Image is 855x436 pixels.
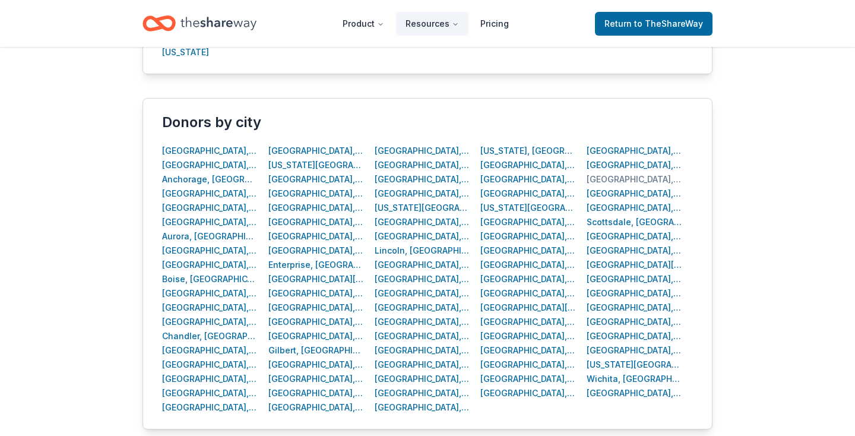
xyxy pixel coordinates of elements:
[162,244,258,258] div: [GEOGRAPHIC_DATA], [GEOGRAPHIC_DATA]
[268,329,364,343] button: [GEOGRAPHIC_DATA], [GEOGRAPHIC_DATA]
[375,258,470,272] button: [GEOGRAPHIC_DATA], [GEOGRAPHIC_DATA]
[162,187,258,201] div: [GEOGRAPHIC_DATA], [GEOGRAPHIC_DATA]
[375,301,470,315] button: [GEOGRAPHIC_DATA], [GEOGRAPHIC_DATA]
[375,187,470,201] button: [GEOGRAPHIC_DATA], [GEOGRAPHIC_DATA]
[333,12,394,36] button: Product
[480,301,576,315] button: [GEOGRAPHIC_DATA][PERSON_NAME], [GEOGRAPHIC_DATA]
[587,372,682,386] div: Wichita, [GEOGRAPHIC_DATA]
[587,215,682,229] button: Scottsdale, [GEOGRAPHIC_DATA]
[587,315,682,329] div: [GEOGRAPHIC_DATA], [GEOGRAPHIC_DATA]
[480,343,576,358] div: [GEOGRAPHIC_DATA], [GEOGRAPHIC_DATA]
[268,215,364,229] div: [GEOGRAPHIC_DATA], [GEOGRAPHIC_DATA]
[162,343,258,358] button: [GEOGRAPHIC_DATA], [GEOGRAPHIC_DATA]
[268,258,364,272] button: Enterprise, [GEOGRAPHIC_DATA]
[162,144,258,158] button: [GEOGRAPHIC_DATA], [GEOGRAPHIC_DATA]
[587,272,682,286] button: [GEOGRAPHIC_DATA], [GEOGRAPHIC_DATA]
[375,286,470,301] button: [GEOGRAPHIC_DATA], [GEOGRAPHIC_DATA]
[268,286,364,301] button: [GEOGRAPHIC_DATA], [GEOGRAPHIC_DATA]
[333,10,518,37] nav: Main
[268,144,364,158] div: [GEOGRAPHIC_DATA], [GEOGRAPHIC_DATA]
[604,17,703,31] span: Return
[480,272,576,286] button: [GEOGRAPHIC_DATA], [GEOGRAPHIC_DATA]
[375,144,470,158] button: [GEOGRAPHIC_DATA], [GEOGRAPHIC_DATA]
[375,315,470,329] button: [GEOGRAPHIC_DATA], [GEOGRAPHIC_DATA]
[480,144,576,158] button: [US_STATE], [GEOGRAPHIC_DATA]
[587,343,682,358] button: [GEOGRAPHIC_DATA], [GEOGRAPHIC_DATA]
[471,12,518,36] a: Pricing
[375,201,470,215] button: [US_STATE][GEOGRAPHIC_DATA], [GEOGRAPHIC_DATA]
[375,215,470,229] button: [GEOGRAPHIC_DATA], [GEOGRAPHIC_DATA]
[268,301,364,315] button: [GEOGRAPHIC_DATA], [GEOGRAPHIC_DATA]
[375,358,470,372] button: [GEOGRAPHIC_DATA], [GEOGRAPHIC_DATA]
[587,144,682,158] button: [GEOGRAPHIC_DATA], [GEOGRAPHIC_DATA]
[375,386,470,400] div: [GEOGRAPHIC_DATA], [GEOGRAPHIC_DATA]
[480,258,576,272] div: [GEOGRAPHIC_DATA], [GEOGRAPHIC_DATA]
[480,386,576,400] button: [GEOGRAPHIC_DATA], [GEOGRAPHIC_DATA]
[480,372,576,386] button: [GEOGRAPHIC_DATA], [GEOGRAPHIC_DATA]
[480,215,576,229] button: [GEOGRAPHIC_DATA], [GEOGRAPHIC_DATA]
[162,372,258,386] button: [GEOGRAPHIC_DATA], [GEOGRAPHIC_DATA]
[162,215,258,229] button: [GEOGRAPHIC_DATA], [GEOGRAPHIC_DATA]
[162,258,258,272] button: [GEOGRAPHIC_DATA], [GEOGRAPHIC_DATA]
[268,172,364,187] div: [GEOGRAPHIC_DATA], [GEOGRAPHIC_DATA]
[480,158,576,172] button: [GEOGRAPHIC_DATA], [GEOGRAPHIC_DATA]
[587,229,682,244] button: [GEOGRAPHIC_DATA], [GEOGRAPHIC_DATA]
[162,301,258,315] div: [GEOGRAPHIC_DATA], [GEOGRAPHIC_DATA]
[396,12,468,36] button: Resources
[162,45,209,59] button: [US_STATE]
[480,329,576,343] button: [GEOGRAPHIC_DATA], [GEOGRAPHIC_DATA]
[268,158,364,172] div: [US_STATE][GEOGRAPHIC_DATA], [GEOGRAPHIC_DATA]
[162,286,258,301] div: [GEOGRAPHIC_DATA], [GEOGRAPHIC_DATA]
[375,343,470,358] div: [GEOGRAPHIC_DATA], [GEOGRAPHIC_DATA]
[268,229,364,244] button: [GEOGRAPHIC_DATA], [GEOGRAPHIC_DATA]
[162,229,258,244] div: Aurora, [GEOGRAPHIC_DATA]
[587,386,682,400] div: [GEOGRAPHIC_DATA], [GEOGRAPHIC_DATA]
[268,187,364,201] button: [GEOGRAPHIC_DATA], [GEOGRAPHIC_DATA]
[268,372,364,386] div: [GEOGRAPHIC_DATA], [GEOGRAPHIC_DATA]
[480,229,576,244] button: [GEOGRAPHIC_DATA], [GEOGRAPHIC_DATA]
[268,343,364,358] button: Gilbert, [GEOGRAPHIC_DATA]
[162,201,258,215] button: [GEOGRAPHIC_DATA], [GEOGRAPHIC_DATA]
[587,286,682,301] div: [GEOGRAPHIC_DATA], [GEOGRAPHIC_DATA]
[480,172,576,187] div: [GEOGRAPHIC_DATA], [GEOGRAPHIC_DATA]
[162,172,258,187] button: Anchorage, [GEOGRAPHIC_DATA]
[480,286,576,301] button: [GEOGRAPHIC_DATA], [GEOGRAPHIC_DATA]
[375,372,470,386] button: [GEOGRAPHIC_DATA], [GEOGRAPHIC_DATA]
[268,272,364,286] div: [GEOGRAPHIC_DATA][PERSON_NAME], [GEOGRAPHIC_DATA]
[268,400,364,415] button: [GEOGRAPHIC_DATA], [GEOGRAPHIC_DATA]
[162,386,258,400] button: [GEOGRAPHIC_DATA], [GEOGRAPHIC_DATA]
[162,272,258,286] div: Boise, [GEOGRAPHIC_DATA]
[375,329,470,343] button: [GEOGRAPHIC_DATA], [GEOGRAPHIC_DATA]
[268,386,364,400] button: [GEOGRAPHIC_DATA], [GEOGRAPHIC_DATA]
[587,329,682,343] button: [GEOGRAPHIC_DATA], [GEOGRAPHIC_DATA]
[375,172,470,187] button: [GEOGRAPHIC_DATA], [GEOGRAPHIC_DATA]
[268,315,364,329] button: [GEOGRAPHIC_DATA], [GEOGRAPHIC_DATA]
[162,158,258,172] div: [GEOGRAPHIC_DATA], [GEOGRAPHIC_DATA]
[480,187,576,201] button: [GEOGRAPHIC_DATA], [GEOGRAPHIC_DATA]
[480,315,576,329] button: [GEOGRAPHIC_DATA], [GEOGRAPHIC_DATA]
[634,18,703,29] span: to TheShareWay
[480,201,576,215] button: [US_STATE][GEOGRAPHIC_DATA], [GEOGRAPHIC_DATA]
